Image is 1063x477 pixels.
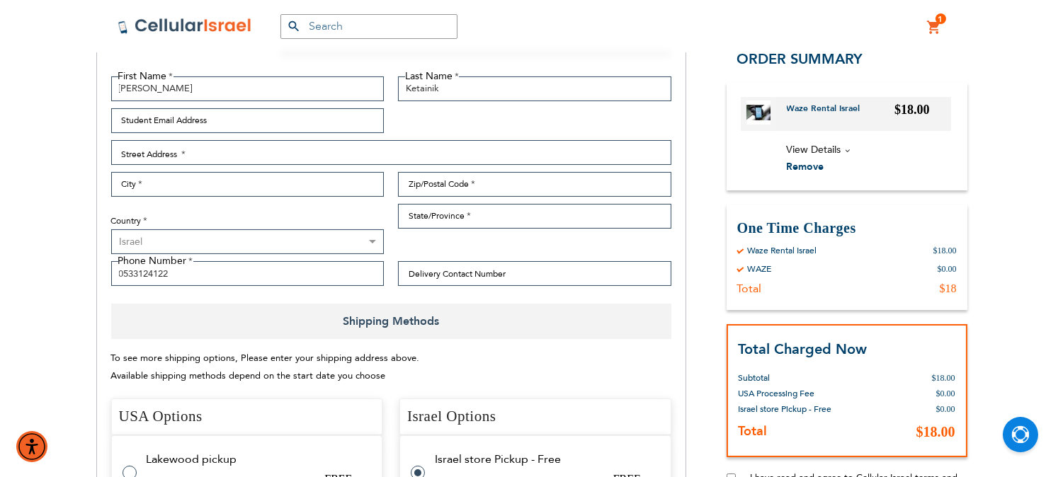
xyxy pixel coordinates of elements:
span: Remove [787,161,824,174]
h4: Israel Options [399,398,671,435]
th: Subtotal [739,360,849,386]
div: Accessibility Menu [16,431,47,462]
div: $0.00 [938,263,957,275]
span: Order Summary [737,50,863,69]
span: $18.00 [916,425,955,440]
h4: USA Options [111,398,383,435]
span: To see more shipping options, Please enter your shipping address above. Available shipping method... [111,352,420,382]
div: $18 [940,282,957,296]
span: $18.00 [894,103,930,117]
span: $18.00 [932,374,955,384]
div: $18.00 [933,245,957,256]
span: 1 [938,13,943,25]
span: $0.00 [936,389,955,399]
span: USA Processing Fee [739,389,815,400]
a: 1 [927,19,943,36]
td: Lakewood pickup [147,453,365,466]
a: Waze Rental Israel [787,103,871,125]
div: Waze Rental Israel [748,245,817,256]
h3: One Time Charges [737,219,957,238]
span: Shipping Methods [111,304,671,339]
input: Search [280,14,457,39]
div: Total [737,282,762,296]
div: WAZE [748,263,772,275]
span: $0.00 [936,405,955,415]
span: Israel store Pickup - Free [739,404,832,415]
img: Waze Rental Israel [746,100,771,125]
strong: Total Charged Now [739,340,868,359]
strong: Total [739,423,768,441]
img: Cellular Israel Logo [118,18,252,35]
span: View Details [787,143,841,156]
td: Israel store Pickup - Free [435,453,654,466]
